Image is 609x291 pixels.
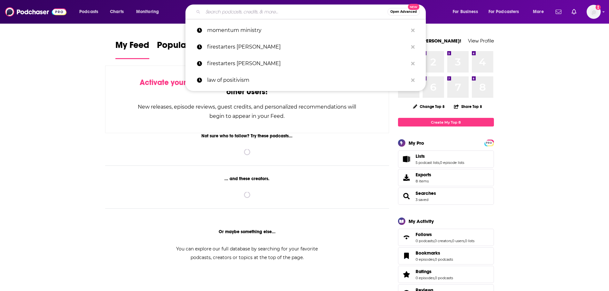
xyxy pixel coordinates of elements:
[105,229,389,234] div: Or maybe something else...
[416,153,464,159] a: Lists
[400,251,413,260] a: Bookmarks
[207,72,408,88] p: law of positivism
[533,7,544,16] span: More
[416,269,453,274] a: Ratings
[434,257,435,262] span: ,
[416,276,434,280] a: 0 episodes
[416,160,439,165] a: 5 podcast lists
[416,179,431,183] span: 8 items
[185,72,426,88] a: law of positivism
[137,102,357,121] div: New releases, episode reviews, guest credits, and personalized recommendations will begin to appe...
[398,266,494,283] span: Ratings
[207,55,408,72] p: firestarters shannon watts
[416,232,432,237] span: Follows
[140,78,205,87] span: Activate your Feed
[416,172,431,178] span: Exports
[453,7,478,16] span: For Business
[400,233,413,242] a: Follows
[5,6,66,18] img: Podchaser - Follow, Share and Rate Podcasts
[137,78,357,96] div: by following Podcasts, Creators, Lists, and other Users!
[416,250,453,256] a: Bookmarks
[416,250,440,256] span: Bookmarks
[468,38,494,44] a: View Profile
[454,100,482,113] button: Share Top 8
[416,197,428,202] a: 3 saved
[435,276,453,280] a: 0 podcasts
[79,7,98,16] span: Podcasts
[416,239,434,243] a: 0 podcasts
[452,239,464,243] a: 0 users
[398,118,494,126] a: Create My Top 8
[132,7,167,17] button: open menu
[434,276,435,280] span: ,
[398,188,494,205] span: Searches
[435,257,453,262] a: 0 podcasts
[185,55,426,72] a: firestarters [PERSON_NAME]
[485,140,493,145] a: PRO
[398,169,494,186] a: Exports
[203,7,387,17] input: Search podcasts, credits, & more...
[416,153,425,159] span: Lists
[398,229,494,246] span: Follows
[416,190,436,196] a: Searches
[157,40,211,54] span: Popular Feed
[398,247,494,264] span: Bookmarks
[185,22,426,39] a: momentum ministry
[185,39,426,55] a: firestarters [PERSON_NAME]
[587,5,601,19] img: User Profile
[207,39,408,55] p: firestarters shannon watts
[115,40,149,59] a: My Feed
[409,218,434,224] div: My Activity
[569,6,579,17] a: Show notifications dropdown
[596,5,601,10] svg: Add a profile image
[439,160,440,165] span: ,
[451,239,452,243] span: ,
[400,270,413,279] a: Ratings
[488,7,519,16] span: For Podcasters
[416,232,474,237] a: Follows
[408,4,419,10] span: New
[191,4,432,19] div: Search podcasts, credits, & more...
[398,38,461,44] a: Welcome [PERSON_NAME]!
[528,7,552,17] button: open menu
[387,8,420,16] button: Open AdvancedNew
[106,7,128,17] a: Charts
[416,269,432,274] span: Ratings
[115,40,149,54] span: My Feed
[465,239,474,243] a: 0 lists
[409,140,424,146] div: My Pro
[416,257,434,262] a: 0 episodes
[400,192,413,201] a: Searches
[75,7,106,17] button: open menu
[400,173,413,182] span: Exports
[409,103,449,111] button: Change Top 8
[553,6,564,17] a: Show notifications dropdown
[398,150,494,168] span: Lists
[105,133,389,139] div: Not sure who to follow? Try these podcasts...
[587,5,601,19] span: Logged in as agoldsmithwissman
[440,160,464,165] a: 0 episode lists
[390,10,417,13] span: Open Advanced
[464,239,465,243] span: ,
[136,7,159,16] span: Monitoring
[157,40,211,59] a: Popular Feed
[105,176,389,181] div: ... and these creators.
[484,7,528,17] button: open menu
[207,22,408,39] p: momentum ministry
[400,155,413,164] a: Lists
[434,239,451,243] a: 0 creators
[110,7,124,16] span: Charts
[485,141,493,145] span: PRO
[587,5,601,19] button: Show profile menu
[168,245,326,262] div: You can explore our full database by searching for your favorite podcasts, creators or topics at ...
[448,7,486,17] button: open menu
